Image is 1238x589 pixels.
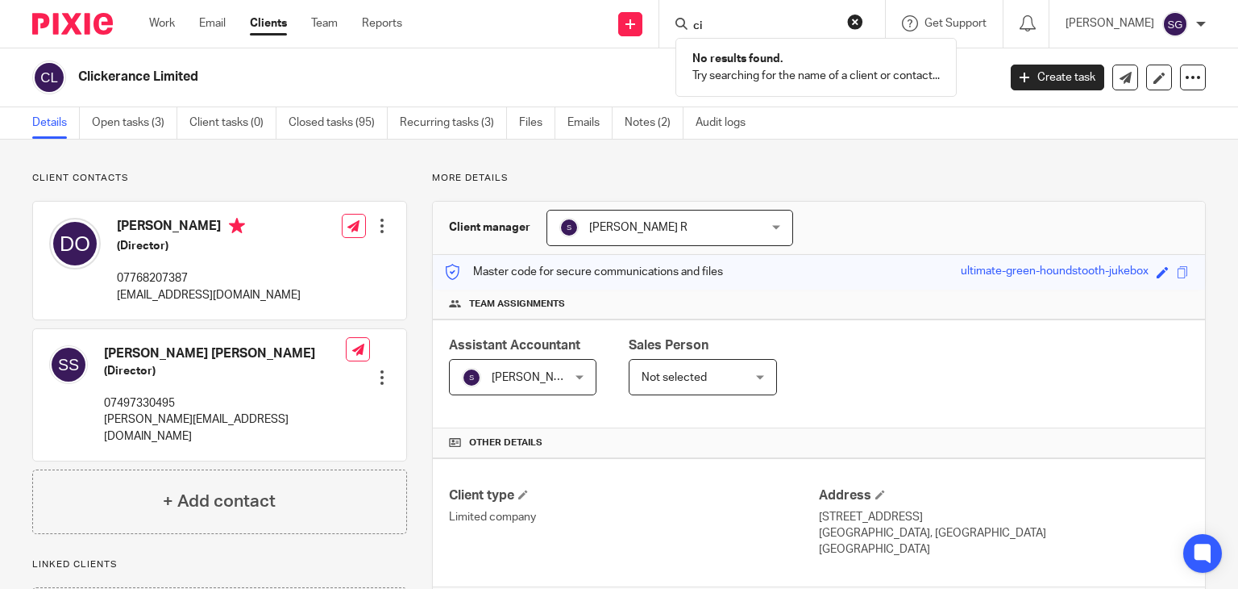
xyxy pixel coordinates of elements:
[32,107,80,139] a: Details
[78,69,805,86] h2: Clickerance Limited
[229,218,245,234] i: Primary
[469,298,565,311] span: Team assignments
[449,339,580,352] span: Assistant Accountant
[117,238,301,254] h5: (Director)
[432,172,1206,185] p: More details
[559,218,579,237] img: svg%3E
[629,339,708,352] span: Sales Person
[589,222,688,233] span: [PERSON_NAME] R
[289,107,388,139] a: Closed tasks (95)
[819,525,1189,541] p: [GEOGRAPHIC_DATA], [GEOGRAPHIC_DATA]
[250,15,287,31] a: Clients
[492,372,590,383] span: [PERSON_NAME] R
[92,107,177,139] a: Open tasks (3)
[819,541,1189,558] p: [GEOGRAPHIC_DATA]
[32,172,407,185] p: Client contacts
[567,107,613,139] a: Emails
[449,487,819,504] h4: Client type
[819,487,1189,504] h4: Address
[1162,11,1188,37] img: svg%3E
[117,287,301,303] p: [EMAIL_ADDRESS][DOMAIN_NAME]
[104,345,346,362] h4: [PERSON_NAME] [PERSON_NAME]
[163,489,276,514] h4: + Add contact
[696,107,758,139] a: Audit logs
[692,19,837,34] input: Search
[189,107,276,139] a: Client tasks (0)
[104,411,346,445] p: [PERSON_NAME][EMAIL_ADDRESS][DOMAIN_NAME]
[1011,65,1104,90] a: Create task
[32,558,407,571] p: Linked clients
[104,395,346,411] p: 07497330495
[32,61,66,94] img: svg%3E
[847,14,863,30] button: Clear
[117,270,301,286] p: 07768207387
[449,219,530,236] h3: Client manager
[400,107,507,139] a: Recurring tasks (3)
[49,218,101,269] img: svg%3E
[362,15,402,31] a: Reports
[519,107,555,139] a: Files
[149,15,175,31] a: Work
[49,345,88,384] img: svg%3E
[445,264,723,280] p: Master code for secure communications and files
[469,437,542,449] span: Other details
[449,509,819,525] p: Limited company
[311,15,338,31] a: Team
[642,372,707,383] span: Not selected
[462,368,481,387] img: svg%3E
[1066,15,1154,31] p: [PERSON_NAME]
[961,263,1149,282] div: ultimate-green-houndstooth-jukebox
[117,218,301,238] h4: [PERSON_NAME]
[924,18,987,29] span: Get Support
[32,13,113,35] img: Pixie
[104,363,346,379] h5: (Director)
[625,107,683,139] a: Notes (2)
[819,509,1189,525] p: [STREET_ADDRESS]
[199,15,226,31] a: Email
